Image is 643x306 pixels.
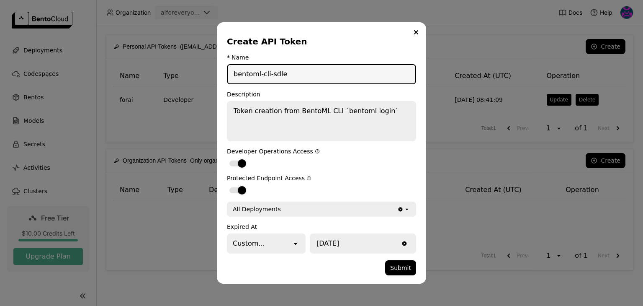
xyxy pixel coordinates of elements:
svg: Clear value [397,206,404,213]
svg: Clear value [401,240,408,247]
input: Select a date. [311,234,399,253]
div: Name [231,54,249,61]
svg: open [404,206,410,213]
div: All Deployments [233,205,281,213]
div: Expired At [227,223,416,230]
button: Close [411,27,421,37]
div: Description [227,91,416,98]
svg: open [291,239,300,248]
div: Custom... [233,239,265,249]
div: dialog [217,22,426,284]
div: Create API Token [227,36,413,47]
textarea: Token creation from BentoML CLI `bentoml login` [228,102,415,140]
div: Developer Operations Access [227,148,416,155]
div: Protected Endpoint Access [227,175,416,182]
button: Submit [385,260,416,275]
